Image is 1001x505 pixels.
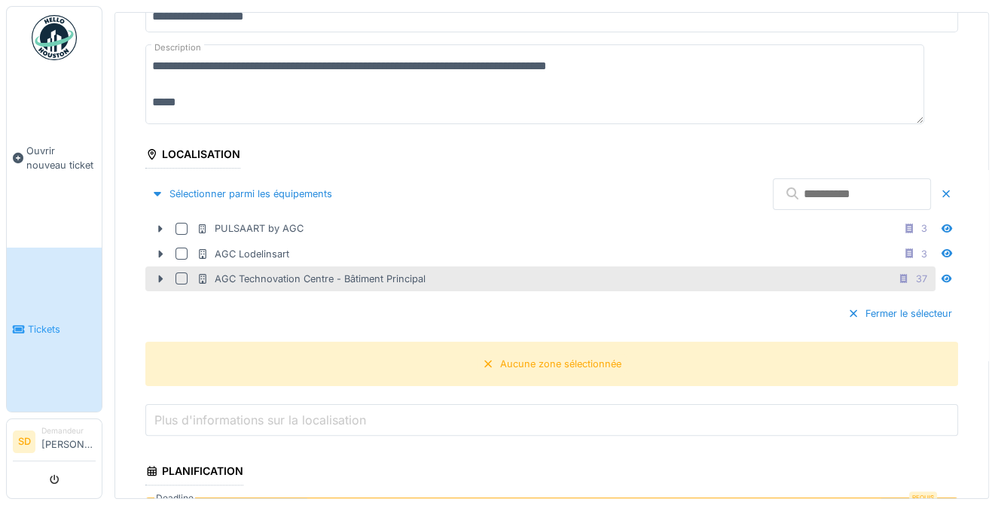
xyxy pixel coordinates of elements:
div: Planification [145,460,243,485]
a: Ouvrir nouveau ticket [7,68,102,248]
a: SD Demandeur[PERSON_NAME] [13,425,96,461]
div: AGC Lodelinsart [197,247,289,261]
div: Requis [909,491,937,503]
label: Description [151,38,204,57]
div: AGC Technovation Centre - Bâtiment Principal [197,272,426,286]
span: Ouvrir nouveau ticket [26,144,96,172]
li: [PERSON_NAME] [41,425,96,458]
div: Sélectionner parmi les équipements [145,184,338,204]
div: 3 [921,221,927,236]
div: PULSAART by AGC [197,221,304,236]
div: Aucune zone sélectionnée [500,357,621,371]
div: Demandeur [41,425,96,437]
div: 37 [916,272,927,286]
li: SD [13,430,35,453]
div: Fermer le sélecteur [841,303,958,324]
span: Tickets [28,322,96,336]
a: Tickets [7,248,102,412]
img: Badge_color-CXgf-gQk.svg [32,15,77,60]
label: Plus d'informations sur la localisation [151,411,369,429]
div: Localisation [145,143,240,169]
div: 3 [921,247,927,261]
